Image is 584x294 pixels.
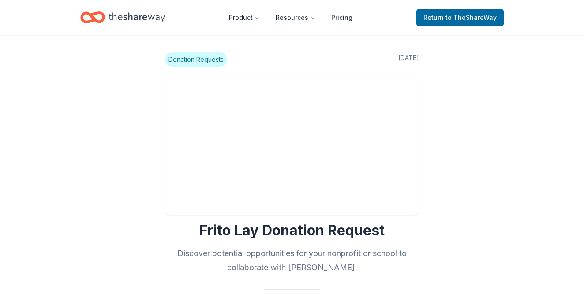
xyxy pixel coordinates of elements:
button: Product [222,9,267,26]
span: Return [423,12,497,23]
span: Donation Requests [165,52,227,67]
a: Returnto TheShareWay [416,9,504,26]
button: Resources [269,9,322,26]
span: [DATE] [398,52,419,67]
h1: Frito Lay Donation Request [165,222,419,239]
a: Pricing [324,9,359,26]
a: Home [80,7,165,28]
img: Image for Frito Lay Donation Request [165,74,419,215]
nav: Main [222,7,359,28]
span: to TheShareWay [445,14,497,21]
h2: Discover potential opportunities for your nonprofit or school to collaborate with [PERSON_NAME]. [165,246,419,275]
